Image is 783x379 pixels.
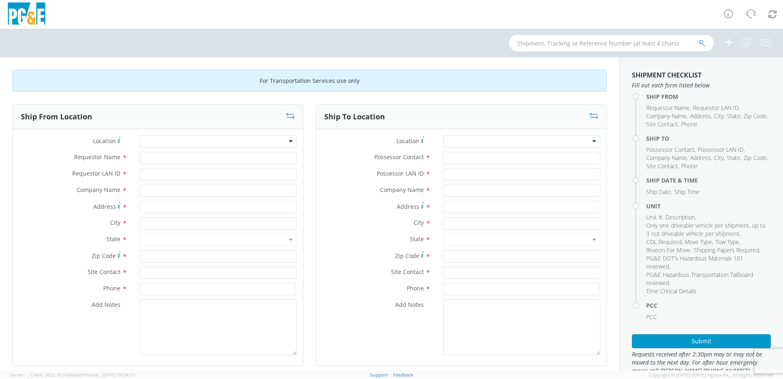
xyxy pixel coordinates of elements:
span: Address [690,112,711,120]
span: Tow Type [715,238,739,246]
button: Submit [632,334,771,348]
li: , [646,246,692,254]
span: State [727,112,740,120]
span: Ship Date [646,188,671,196]
a: Support [370,372,388,378]
span: Only one driveable vehicle per shipment, up to 3 not driveable vehicle per shipment [646,221,765,237]
span: City [110,219,120,226]
span: Copyright © [DATE]-[DATE] Agistix Inc., All Rights Reserved [649,372,773,378]
span: Site Contact [646,120,678,128]
li: , [646,112,688,120]
h3: Ship From Location [21,113,92,121]
span: Time Critical Details [646,287,697,295]
li: , [694,246,760,254]
span: Address [397,203,419,210]
span: City [414,219,424,226]
h4: Ship From [646,94,771,100]
li: , [646,120,679,128]
span: , [28,372,29,378]
span: Location [93,137,116,145]
li: , [690,112,712,120]
a: Feedback [393,372,413,378]
li: , [646,188,672,196]
li: , [690,154,712,162]
span: Unit # [646,213,662,221]
span: Requestor LAN ID [693,104,739,112]
span: Fill out each form listed below [632,81,771,89]
li: , [646,146,696,154]
span: Server: - [10,372,29,378]
span: Company Name [646,154,687,162]
li: , [727,112,742,120]
li: , [744,112,768,120]
input: Shipment, Tracking or Reference Number (at least 4 chars) [509,35,714,51]
span: State [410,235,424,243]
li: , [715,238,740,246]
span: Move Type [685,238,712,246]
span: Company Name [380,186,424,194]
span: CDL Required [646,238,681,246]
span: Phone [681,120,697,128]
span: Site Contact [88,268,120,276]
li: , [693,104,740,112]
li: , [685,238,713,246]
span: Address [93,203,116,210]
h4: Unit [646,203,771,209]
li: , [698,146,745,154]
li: , [646,271,769,287]
li: , [646,221,769,238]
span: Requestor LAN ID [72,169,120,177]
span: Phone [103,284,120,292]
li: , [646,154,688,162]
span: State [727,154,740,162]
span: Site Contact [391,268,424,276]
div: For Transportation Services use only [12,70,607,92]
li: , [646,254,769,271]
span: Client: 2025.18.0-5db8ab7 [30,372,135,378]
span: Requests received after 2:30pm may or may not be moved to the next day. For after hour emergency ... [632,350,771,375]
span: Add Notes [92,301,120,308]
h3: Ship To Location [324,113,385,121]
span: PG&E DOT's Hazardous Materials 101 reviewed [646,254,743,270]
span: Description [665,213,695,221]
span: Requestor Name [646,104,690,112]
span: Reason For Move [646,246,690,254]
li: , [646,104,691,112]
span: Location [396,137,419,145]
li: , [665,213,696,221]
span: Zip Code [395,252,419,260]
span: Site Contact [646,162,678,170]
span: Possessor Contact [646,146,695,153]
span: master, [DATE] 09:34:17 [85,372,135,378]
li: , [714,154,725,162]
span: Phone [681,162,697,170]
span: Requestor Name [74,153,120,161]
li: , [727,154,742,162]
span: Add Notes [395,301,424,308]
span: Possessor LAN ID [698,146,744,153]
span: Zip Code [92,252,116,260]
span: PCC [646,313,657,321]
span: Ship Time [674,188,699,196]
span: Company Name [77,186,120,194]
h4: Ship Date & Time [646,177,771,183]
li: , [646,162,679,170]
span: PG&E Hazardous Transportation Tailboard reviewed [646,271,753,287]
span: State [106,235,120,243]
img: pge-logo-06675f144f4cfa6a6814.png [6,2,47,27]
span: Address [690,154,711,162]
strong: Shipment Checklist [632,71,702,80]
span: Company Name [646,112,687,120]
li: , [646,213,663,221]
span: Possessor LAN ID [377,169,424,177]
li: , [714,112,725,120]
span: Zip Code [744,112,767,120]
li: , [744,154,768,162]
span: Zip Code [744,154,767,162]
li: , [646,238,683,246]
span: Shipping Papers Required [694,246,759,254]
span: City [714,154,724,162]
span: Phone [407,284,424,292]
h4: PCC [646,302,771,308]
h4: Ship To [646,135,771,142]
